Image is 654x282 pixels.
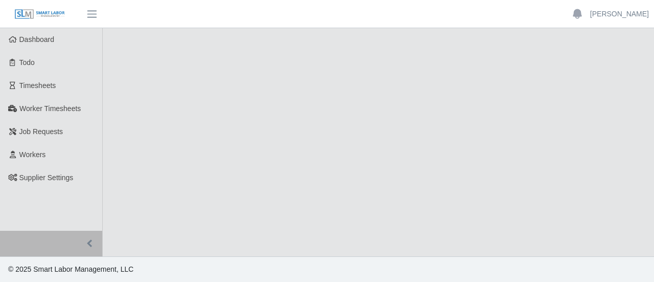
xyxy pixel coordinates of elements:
span: Supplier Settings [19,173,74,182]
span: Dashboard [19,35,55,44]
span: © 2025 Smart Labor Management, LLC [8,265,133,273]
span: Todo [19,58,35,67]
span: Job Requests [19,127,63,136]
span: Worker Timesheets [19,104,81,113]
span: Timesheets [19,81,56,90]
img: SLM Logo [14,9,65,20]
a: [PERSON_NAME] [590,9,649,19]
span: Workers [19,150,46,159]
